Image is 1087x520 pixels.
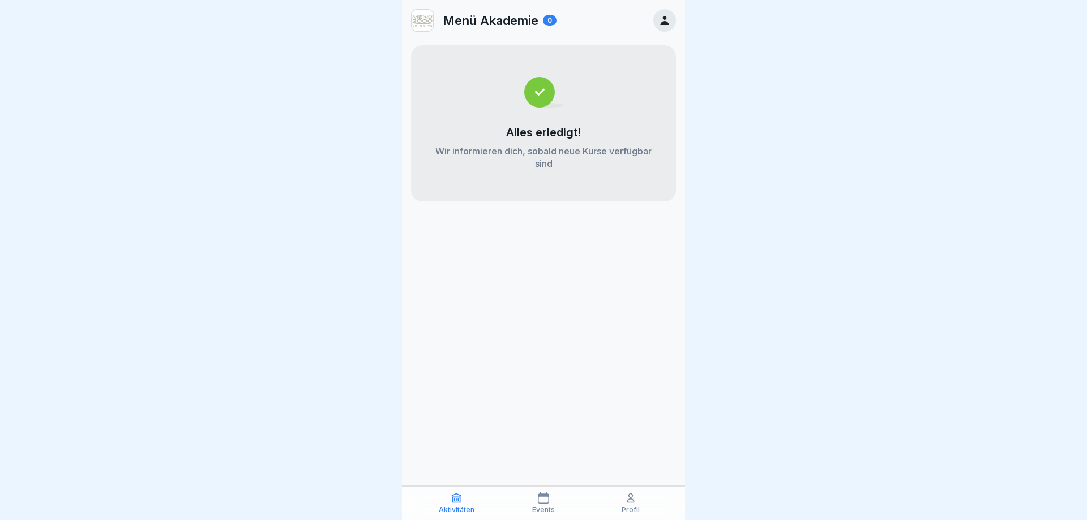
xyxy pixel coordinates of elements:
[443,13,538,28] p: Menü Akademie
[524,77,563,108] img: completed.svg
[506,126,581,139] p: Alles erledigt!
[439,506,474,514] p: Aktivitäten
[622,506,640,514] p: Profil
[434,145,653,170] p: Wir informieren dich, sobald neue Kurse verfügbar sind
[543,15,557,26] div: 0
[412,10,433,31] img: v3gslzn6hrr8yse5yrk8o2yg.png
[532,506,555,514] p: Events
